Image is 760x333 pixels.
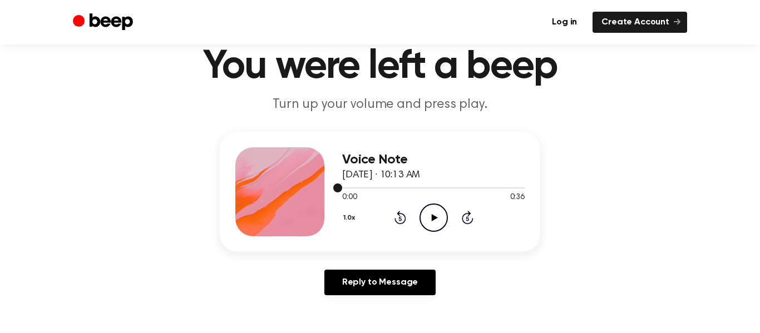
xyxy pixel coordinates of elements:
[342,208,359,227] button: 1.0x
[510,192,525,203] span: 0:36
[73,12,136,33] a: Beep
[342,152,525,167] h3: Voice Note
[342,192,357,203] span: 0:00
[95,47,665,87] h1: You were left a beep
[324,270,436,295] a: Reply to Message
[166,96,594,114] p: Turn up your volume and press play.
[593,12,687,33] a: Create Account
[543,12,586,33] a: Log in
[342,170,420,180] span: [DATE] · 10:13 AM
